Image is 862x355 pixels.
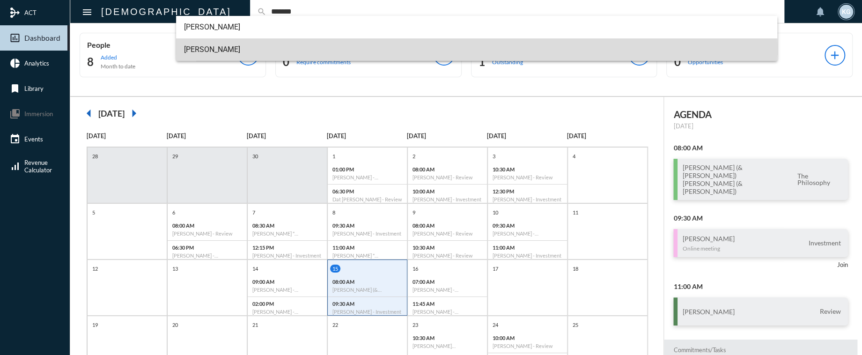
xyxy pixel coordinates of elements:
[332,188,402,194] p: 06:30 PM
[252,279,322,285] p: 09:00 AM
[87,132,167,140] p: [DATE]
[87,40,238,49] p: People
[167,132,247,140] p: [DATE]
[24,34,60,42] span: Dashboard
[413,166,482,172] p: 08:00 AM
[673,144,848,152] h2: 08:00 AM
[479,54,485,69] h2: 1
[673,122,848,130] p: [DATE]
[24,9,37,16] span: ACT
[413,301,482,307] p: 11:45 AM
[170,321,180,329] p: 20
[252,222,322,229] p: 08:30 AM
[413,309,482,315] h6: [PERSON_NAME] - [PERSON_NAME] - The Philosophy
[410,208,418,216] p: 9
[492,59,523,66] p: Outstanding
[247,132,327,140] p: [DATE]
[493,196,562,202] h6: [PERSON_NAME] - Investment
[673,347,848,354] h2: Commitments/Tasks
[332,309,402,315] h6: [PERSON_NAME] - Investment
[413,343,482,349] h6: [PERSON_NAME] ([PERSON_NAME]) - Review
[98,108,125,118] h2: [DATE]
[327,132,407,140] p: [DATE]
[101,63,135,70] p: Month to date
[184,38,769,61] span: [PERSON_NAME]
[330,208,338,216] p: 8
[250,208,258,216] p: 7
[413,222,482,229] p: 08:00 AM
[570,265,581,273] p: 18
[296,59,351,66] p: Require commitments
[250,265,260,273] p: 14
[407,132,487,140] p: [DATE]
[172,230,242,237] h6: [PERSON_NAME] - Review
[413,188,482,194] p: 10:00 AM
[410,321,420,329] p: 23
[682,245,734,252] p: Online meeting
[490,265,501,273] p: 17
[410,265,420,273] p: 16
[332,166,402,172] p: 01:00 PM
[330,152,338,160] p: 1
[250,152,260,160] p: 30
[24,110,53,118] span: Immersion
[9,161,21,172] mat-icon: signal_cellular_alt
[682,163,795,195] h3: [PERSON_NAME] (& [PERSON_NAME]) [PERSON_NAME] (& [PERSON_NAME])
[90,208,97,216] p: 5
[490,152,498,160] p: 3
[283,54,289,69] h2: 0
[90,321,100,329] p: 19
[806,239,843,247] span: Investment
[413,287,482,293] h6: [PERSON_NAME] - [PERSON_NAME] - Investment
[9,133,21,145] mat-icon: event
[24,85,44,92] span: Library
[9,7,21,18] mat-icon: mediation
[828,49,841,62] mat-icon: add
[673,282,848,290] h2: 11:00 AM
[837,261,848,268] a: Join
[570,152,578,160] p: 4
[9,108,21,119] mat-icon: collections_bookmark
[570,208,581,216] p: 11
[682,308,734,316] h3: [PERSON_NAME]
[410,152,418,160] p: 2
[80,104,98,123] mat-icon: arrow_left
[332,222,402,229] p: 09:30 AM
[172,222,242,229] p: 08:00 AM
[413,174,482,180] h6: [PERSON_NAME] - Review
[493,222,562,229] p: 09:30 AM
[252,301,322,307] p: 02:00 PM
[493,335,562,341] p: 10:00 AM
[493,252,562,259] h6: [PERSON_NAME] - Investment
[413,196,482,202] h6: [PERSON_NAME] - Investment
[332,196,402,202] h6: Dat [PERSON_NAME] - Review
[332,301,402,307] p: 09:30 AM
[493,343,562,349] h6: [PERSON_NAME] - Review
[24,159,52,174] span: Revenue Calculator
[490,321,501,329] p: 24
[184,16,769,38] span: [PERSON_NAME]
[252,309,322,315] h6: [PERSON_NAME] - [PERSON_NAME] - Investment
[413,335,482,341] p: 10:30 AM
[257,7,266,16] mat-icon: search
[9,58,21,69] mat-icon: pie_chart
[674,54,680,69] h2: 0
[81,7,93,18] mat-icon: Side nav toggle icon
[493,244,562,251] p: 11:00 AM
[101,54,135,61] p: Added
[682,235,734,243] h3: [PERSON_NAME]
[413,252,482,259] h6: [PERSON_NAME] - Review
[252,252,322,259] h6: [PERSON_NAME] - Investment
[9,32,21,44] mat-icon: insert_chart_outlined
[413,244,482,251] p: 10:30 AM
[413,230,482,237] h6: [PERSON_NAME] - Review
[90,265,100,273] p: 12
[172,252,242,259] h6: [PERSON_NAME] - [PERSON_NAME] - Retirement Income
[673,214,848,222] h2: 09:30 AM
[570,321,581,329] p: 25
[493,166,562,172] p: 10:30 AM
[9,83,21,94] mat-icon: bookmark
[332,230,402,237] h6: [PERSON_NAME] - Investment
[332,252,402,259] h6: [PERSON_NAME] "[PERSON_NAME]" [PERSON_NAME] - Review
[332,174,402,180] h6: [PERSON_NAME] - [PERSON_NAME] - Review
